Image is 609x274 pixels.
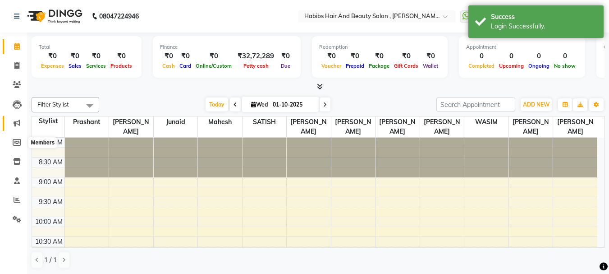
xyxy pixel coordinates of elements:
[28,137,57,148] div: Members
[366,51,392,61] div: ₹0
[553,116,597,137] span: [PERSON_NAME]
[526,63,552,69] span: Ongoing
[421,51,440,61] div: ₹0
[37,177,64,187] div: 9:00 AM
[270,98,315,111] input: 2025-10-01
[375,116,420,137] span: [PERSON_NAME]
[33,237,64,246] div: 10:30 AM
[99,4,139,29] b: 08047224946
[343,51,366,61] div: ₹0
[66,63,84,69] span: Sales
[84,63,108,69] span: Services
[160,43,293,51] div: Finance
[392,63,421,69] span: Gift Cards
[552,63,578,69] span: No show
[436,98,515,111] input: Search Appointment
[154,116,198,128] span: junaid
[343,63,366,69] span: Prepaid
[160,63,177,69] span: Cash
[497,63,526,69] span: Upcoming
[466,51,497,61] div: 0
[39,51,66,61] div: ₹0
[421,63,440,69] span: Wallet
[234,51,278,61] div: ₹32,72,289
[491,22,597,31] div: Login Successfully.
[198,116,242,128] span: mahesh
[523,101,549,108] span: ADD NEW
[243,116,287,128] span: SATISH
[66,51,84,61] div: ₹0
[287,116,331,137] span: [PERSON_NAME]
[278,51,293,61] div: ₹0
[319,43,440,51] div: Redemption
[526,51,552,61] div: 0
[464,116,508,128] span: WASIM
[84,51,108,61] div: ₹0
[249,101,270,108] span: Wed
[39,43,134,51] div: Total
[108,51,134,61] div: ₹0
[44,255,57,265] span: 1 / 1
[65,116,109,128] span: prashant
[279,63,293,69] span: Due
[37,101,69,108] span: Filter Stylist
[160,51,177,61] div: ₹0
[420,116,464,137] span: [PERSON_NAME]
[193,63,234,69] span: Online/Custom
[319,51,343,61] div: ₹0
[108,63,134,69] span: Products
[177,63,193,69] span: Card
[331,116,375,137] span: [PERSON_NAME]
[37,197,64,207] div: 9:30 AM
[39,63,66,69] span: Expenses
[33,217,64,227] div: 10:00 AM
[509,116,553,137] span: [PERSON_NAME]
[466,63,497,69] span: Completed
[552,51,578,61] div: 0
[497,51,526,61] div: 0
[177,51,193,61] div: ₹0
[206,98,228,111] span: Today
[521,98,552,111] button: ADD NEW
[392,51,421,61] div: ₹0
[466,43,578,51] div: Appointment
[491,12,597,22] div: Success
[32,116,64,126] div: Stylist
[193,51,234,61] div: ₹0
[23,4,85,29] img: logo
[241,63,271,69] span: Petty cash
[366,63,392,69] span: Package
[109,116,153,137] span: [PERSON_NAME]
[319,63,343,69] span: Voucher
